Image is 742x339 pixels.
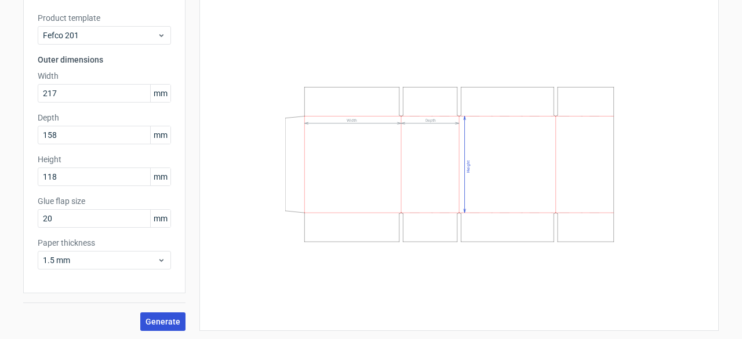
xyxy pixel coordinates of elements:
[425,118,436,123] text: Depth
[38,112,171,123] label: Depth
[150,126,170,144] span: mm
[38,54,171,65] h3: Outer dimensions
[466,161,471,173] text: Height
[347,118,357,123] text: Width
[146,318,180,326] span: Generate
[150,168,170,185] span: mm
[38,195,171,207] label: Glue flap size
[38,154,171,165] label: Height
[150,210,170,227] span: mm
[43,254,157,266] span: 1.5 mm
[38,12,171,24] label: Product template
[38,70,171,82] label: Width
[38,237,171,249] label: Paper thickness
[150,85,170,102] span: mm
[43,30,157,41] span: Fefco 201
[140,312,185,331] button: Generate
